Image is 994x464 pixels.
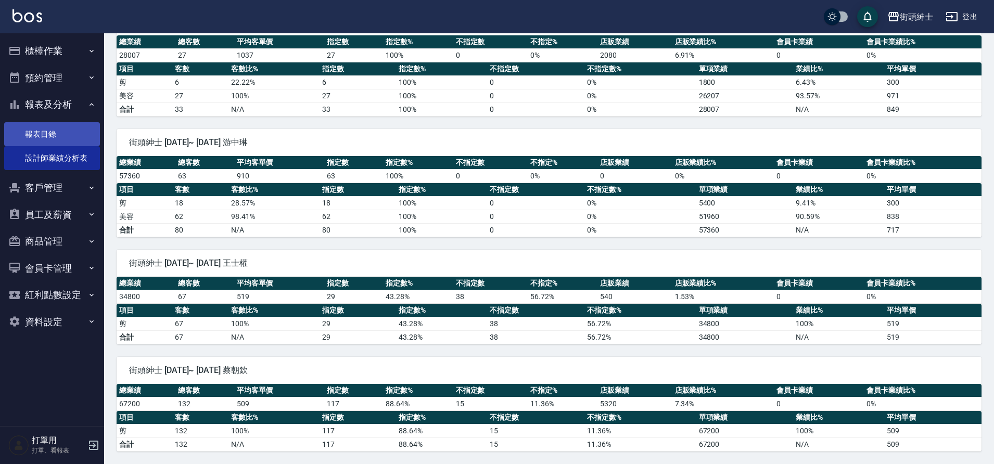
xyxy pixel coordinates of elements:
[320,62,396,76] th: 指定數
[172,411,228,424] th: 客數
[864,290,982,303] td: 0 %
[396,89,487,102] td: 100 %
[172,62,228,76] th: 客數
[396,62,487,76] th: 指定數%
[324,156,383,170] th: 指定數
[383,384,453,397] th: 指定數%
[900,10,933,23] div: 街頭紳士
[4,91,100,118] button: 報表及分析
[864,35,982,49] th: 會員卡業績比%
[774,48,864,62] td: 0
[117,183,172,197] th: 項目
[774,384,864,397] th: 會員卡業績
[4,201,100,228] button: 員工及薪資
[696,210,794,223] td: 51960
[228,330,320,344] td: N/A
[228,317,320,330] td: 100 %
[117,277,175,290] th: 總業績
[774,397,864,410] td: 0
[228,196,320,210] td: 28.57 %
[8,435,29,456] img: Person
[234,397,325,410] td: 509
[696,196,794,210] td: 5400
[793,210,884,223] td: 90.59 %
[453,35,528,49] th: 不指定數
[228,102,320,116] td: N/A
[528,277,598,290] th: 不指定%
[597,169,672,183] td: 0
[696,223,794,237] td: 57360
[597,290,672,303] td: 540
[941,7,982,27] button: 登出
[597,48,672,62] td: 2080
[228,62,320,76] th: 客數比%
[117,317,172,330] td: 剪
[597,35,672,49] th: 店販業績
[234,384,325,397] th: 平均客單價
[175,290,234,303] td: 67
[172,317,228,330] td: 67
[320,411,396,424] th: 指定數
[4,174,100,201] button: 客戶管理
[383,397,453,410] td: 88.64 %
[4,255,100,282] button: 會員卡管理
[453,156,528,170] th: 不指定數
[672,48,774,62] td: 6.91 %
[320,75,396,89] td: 6
[884,223,982,237] td: 717
[117,102,172,116] td: 合計
[324,290,383,303] td: 29
[528,35,598,49] th: 不指定%
[884,424,982,437] td: 509
[487,330,584,344] td: 38
[172,196,228,210] td: 18
[487,196,584,210] td: 0
[320,89,396,102] td: 27
[117,196,172,210] td: 剪
[884,437,982,451] td: 509
[884,196,982,210] td: 300
[487,102,584,116] td: 0
[864,277,982,290] th: 會員卡業績比%
[117,89,172,102] td: 美容
[396,424,487,437] td: 88.64 %
[175,397,234,410] td: 132
[487,210,584,223] td: 0
[453,384,528,397] th: 不指定數
[228,183,320,197] th: 客數比%
[584,210,696,223] td: 0 %
[172,223,228,237] td: 80
[117,304,172,317] th: 項目
[528,397,598,410] td: 11.36 %
[324,397,383,410] td: 117
[117,384,175,397] th: 總業績
[672,156,774,170] th: 店販業績比%
[584,89,696,102] td: 0 %
[864,48,982,62] td: 0 %
[396,183,487,197] th: 指定數%
[117,223,172,237] td: 合計
[320,330,396,344] td: 29
[453,48,528,62] td: 0
[172,437,228,451] td: 132
[117,156,175,170] th: 總業績
[175,384,234,397] th: 總客數
[172,89,228,102] td: 27
[172,424,228,437] td: 132
[117,35,982,62] table: a dense table
[696,62,794,76] th: 單項業績
[672,290,774,303] td: 1.53 %
[696,102,794,116] td: 28007
[672,169,774,183] td: 0 %
[597,384,672,397] th: 店販業績
[584,196,696,210] td: 0 %
[234,48,325,62] td: 1037
[4,281,100,308] button: 紅利點數設定
[696,75,794,89] td: 1800
[228,424,320,437] td: 100 %
[117,35,175,49] th: 總業績
[793,102,884,116] td: N/A
[172,304,228,317] th: 客數
[672,35,774,49] th: 店販業績比%
[584,317,696,330] td: 56.72 %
